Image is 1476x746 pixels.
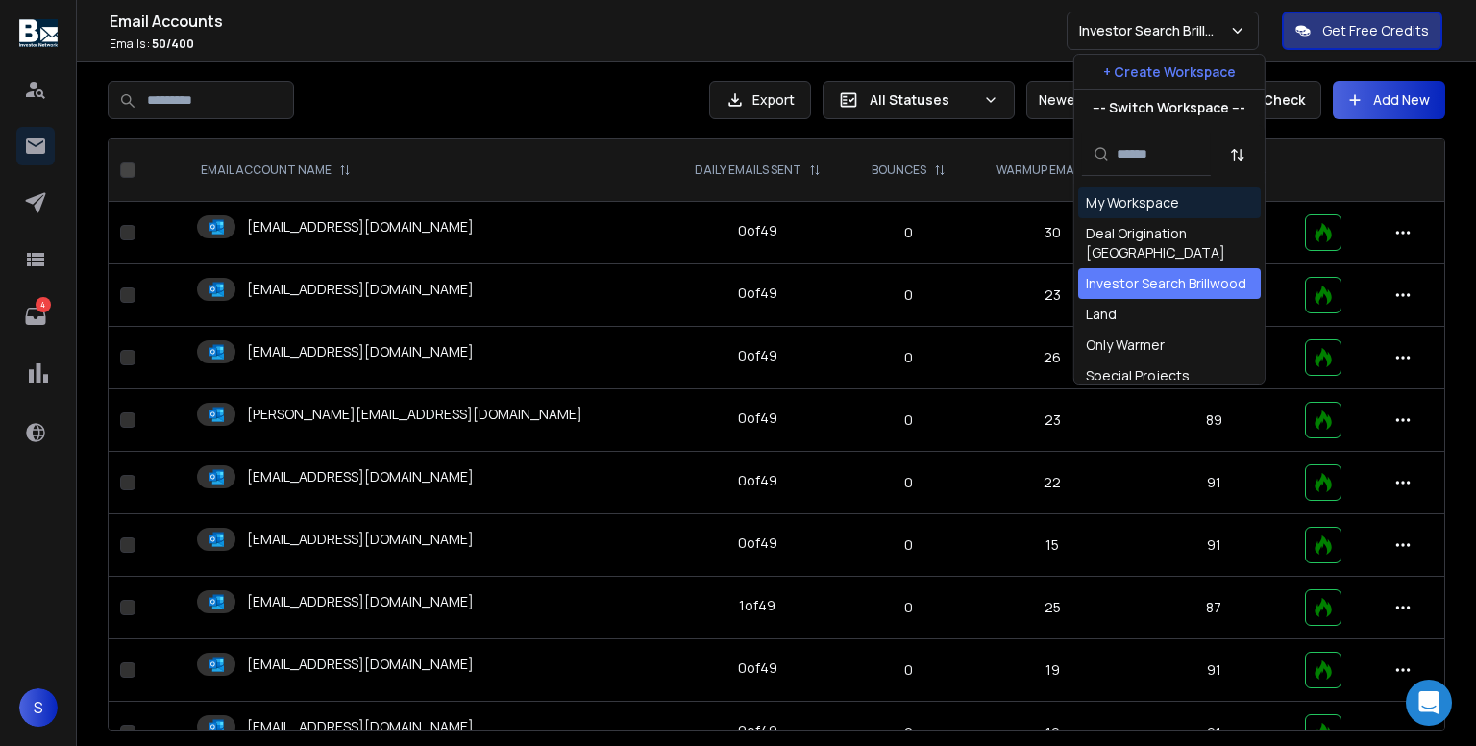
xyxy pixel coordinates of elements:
p: [EMAIL_ADDRESS][DOMAIN_NAME] [247,717,474,736]
p: 0 [860,660,958,680]
p: 0 [860,223,958,242]
td: 23 [970,389,1135,452]
p: [EMAIL_ADDRESS][DOMAIN_NAME] [247,592,474,611]
div: Deal Origination [GEOGRAPHIC_DATA] [1086,224,1253,262]
span: 50 / 400 [152,36,194,52]
div: Land [1086,305,1117,324]
td: 30 [970,202,1135,264]
button: Get Free Credits [1282,12,1442,50]
td: 25 [970,577,1135,639]
td: 91 [1135,452,1292,514]
button: + Create Workspace [1074,55,1265,89]
button: S [19,688,58,727]
p: 0 [860,473,958,492]
p: Investor Search Brillwood [1079,21,1229,40]
p: WARMUP EMAILS [996,162,1090,178]
div: 0 of 49 [738,659,777,678]
p: 4 [36,297,51,312]
img: logo [19,19,58,47]
p: Get Free Credits [1322,21,1429,40]
div: Special Projects [1086,366,1190,385]
div: Only Warmer [1086,336,1165,355]
td: 19 [970,639,1135,702]
td: 91 [1135,514,1292,577]
a: 4 [16,297,55,336]
td: 26 [970,327,1135,389]
p: [EMAIL_ADDRESS][DOMAIN_NAME] [247,217,474,236]
div: EMAIL ACCOUNT NAME [201,162,351,178]
p: [EMAIL_ADDRESS][DOMAIN_NAME] [247,280,474,299]
div: Open Intercom Messenger [1406,680,1452,726]
p: All Statuses [870,90,975,110]
td: 15 [970,514,1135,577]
p: --- Switch Workspace --- [1093,98,1245,117]
p: 0 [860,723,958,742]
div: 0 of 49 [738,221,777,240]
div: 0 of 49 [738,721,777,740]
p: 0 [860,410,958,430]
p: 0 [860,598,958,617]
p: [EMAIL_ADDRESS][DOMAIN_NAME] [247,655,474,674]
h1: Email Accounts [110,10,1067,33]
div: 0 of 49 [738,284,777,303]
p: 0 [860,535,958,555]
td: 87 [1135,577,1292,639]
div: 0 of 49 [738,534,777,553]
p: DAILY EMAILS SENT [695,162,801,178]
p: Emails : [110,37,1067,52]
button: Sort by Sort A-Z [1218,136,1257,174]
button: Newest [1026,81,1151,119]
p: [PERSON_NAME][EMAIL_ADDRESS][DOMAIN_NAME] [247,405,582,424]
p: BOUNCES [872,162,926,178]
p: 0 [860,348,958,367]
p: [EMAIL_ADDRESS][DOMAIN_NAME] [247,467,474,486]
button: Export [709,81,811,119]
div: My Workspace [1086,193,1179,212]
p: [EMAIL_ADDRESS][DOMAIN_NAME] [247,530,474,549]
td: 91 [1135,639,1292,702]
div: 1 of 49 [739,596,775,615]
div: 0 of 49 [738,409,777,428]
td: 23 [970,264,1135,327]
div: 0 of 49 [738,346,777,365]
td: 89 [1135,389,1292,452]
div: Investor Search Brillwood [1086,274,1246,293]
div: 0 of 49 [738,471,777,490]
p: [EMAIL_ADDRESS][DOMAIN_NAME] [247,342,474,361]
p: 0 [860,286,958,305]
p: + Create Workspace [1103,62,1236,82]
button: Add New [1333,81,1445,119]
td: 22 [970,452,1135,514]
